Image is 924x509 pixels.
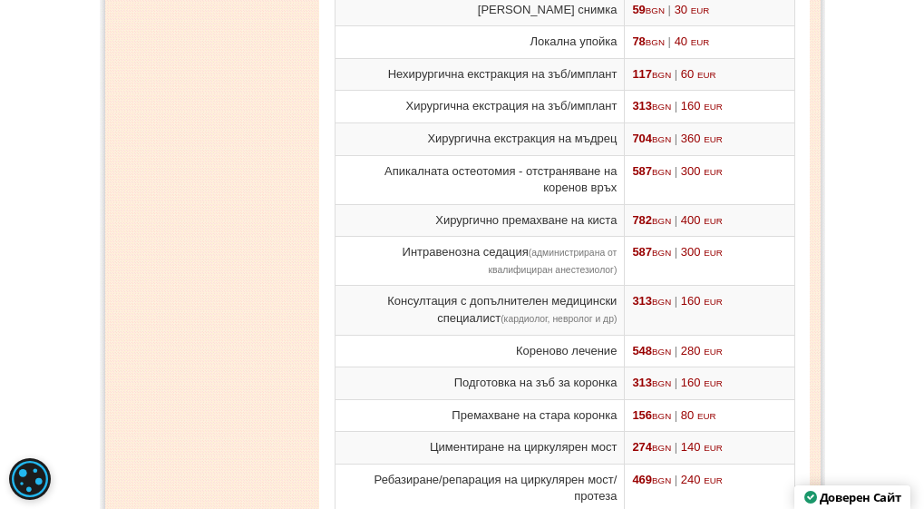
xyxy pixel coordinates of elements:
span: 300 [681,164,701,178]
td: Кореново лечение [335,335,625,367]
span: BGN [652,347,671,357]
td: Апикалната остеотомия - отстраняване на коренов връх [335,155,625,204]
span: 156 [632,408,715,422]
span: 587 [632,164,722,178]
span: | [675,294,677,308]
td: Интравенозна седация [335,237,625,286]
span: 59 [632,3,709,16]
span: BGN [652,443,671,453]
span: | [675,473,677,486]
span: 313 [632,294,722,308]
td: Хирургично премахване на киста [335,204,625,237]
span: EUR [704,167,723,177]
span: | [675,67,677,81]
span: | [675,132,677,145]
span: EUR [691,37,710,47]
span: EUR [704,134,723,144]
td: Хирургична екстрация на зъб/имплант [335,91,625,123]
span: 548 [632,344,722,357]
span: 160 [681,99,701,113]
span: BGN [652,216,671,226]
span: 280 [681,344,701,357]
span: 78 [632,34,709,48]
span: | [675,344,677,357]
span: BGN [646,37,665,47]
span: (администрирана от квалифициран анестезиолог) [488,248,617,275]
span: BGN [652,378,671,388]
span: EUR [704,443,723,453]
span: EUR [704,475,723,485]
span: 40 [675,34,687,48]
span: 782 [632,213,722,227]
span: EUR [704,297,723,307]
td: Консултация с допълнителен медицински специалист [335,286,625,335]
span: EUR [691,5,710,15]
span: EUR [697,411,716,421]
span: 313 [632,99,722,113]
span: BGN [652,134,671,144]
span: BGN [652,297,671,307]
td: Нехирургична екстракция на зъб/имплант [335,58,625,91]
td: Премахване на стара коронка [335,399,625,432]
span: 300 [681,245,701,259]
span: 160 [681,294,701,308]
span: 704 [632,132,722,145]
td: Локална упойка [335,26,625,59]
span: 313 [632,376,722,389]
div: Cookie consent button [9,458,51,500]
td: Хирургична екстракция на мъдрец [335,123,625,156]
span: | [675,376,677,389]
span: | [675,99,677,113]
span: BGN [652,102,671,112]
span: 274 [632,440,722,454]
span: EUR [704,378,723,388]
span: BGN [652,167,671,177]
span: EUR [704,347,723,357]
span: | [668,34,671,48]
span: 587 [632,245,722,259]
td: Подготовка на зъб за коронка [335,367,625,400]
span: | [675,245,677,259]
span: BGN [652,70,671,80]
span: 80 [681,408,694,422]
span: | [675,408,677,422]
span: | [675,440,677,454]
span: (кардиолог, невролог и др) [501,314,617,324]
span: 400 [681,213,701,227]
span: | [675,213,677,227]
span: 60 [681,67,694,81]
span: BGN [646,5,665,15]
span: BGN [652,411,671,421]
span: | [675,164,677,178]
span: 360 [681,132,701,145]
td: Циментиране на циркулярен мост [335,432,625,465]
span: EUR [704,102,723,112]
span: 240 [681,473,701,486]
span: EUR [704,216,723,226]
span: BGN [652,475,671,485]
span: BGN [652,248,671,258]
span: 140 [681,440,701,454]
span: 160 [681,376,701,389]
span: 30 [675,3,687,16]
span: 117 [632,67,715,81]
span: 469 [632,473,722,486]
span: EUR [704,248,723,258]
span: EUR [697,70,716,80]
span: | [668,3,671,16]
